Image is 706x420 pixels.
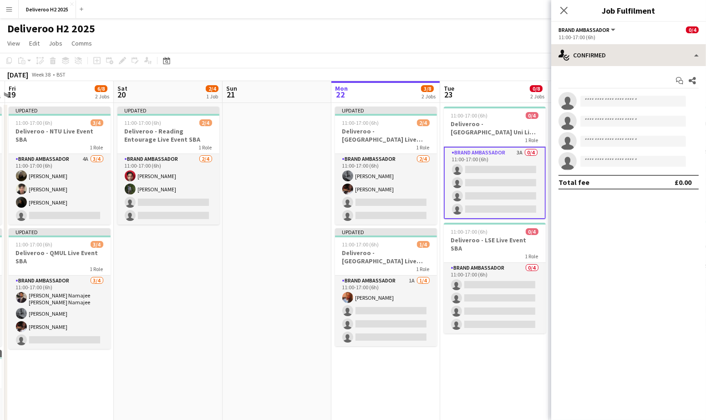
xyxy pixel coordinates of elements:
app-card-role: Brand Ambassador2/411:00-17:00 (6h)[PERSON_NAME][PERSON_NAME] [117,154,219,225]
div: 2 Jobs [530,93,544,100]
app-job-card: Updated11:00-17:00 (6h)2/4Deliveroo - [GEOGRAPHIC_DATA] Live Event SBA1 RoleBrand Ambassador2/411... [335,107,437,225]
span: Mon [335,84,348,92]
div: Total fee [559,178,589,187]
span: 1 Role [525,253,538,260]
h3: Job Fulfilment [551,5,706,16]
h1: Deliveroo H2 2025 [7,22,95,36]
div: 11:00-17:00 (6h) [559,34,699,41]
app-job-card: Updated11:00-17:00 (6h)2/4Deliveroo - Reading Entourage Live Event SBA1 RoleBrand Ambassador2/411... [117,107,219,225]
a: Comms [68,37,96,49]
span: 6/8 [95,85,107,92]
span: Edit [29,39,40,47]
app-job-card: Updated11:00-17:00 (6h)3/4Deliveroo - NTU Live Event SBA1 RoleBrand Ambassador4A3/411:00-17:00 (6... [9,107,111,225]
span: Sat [117,84,127,92]
span: 11:00-17:00 (6h) [125,119,162,126]
span: Sun [226,84,237,92]
span: Fri [9,84,16,92]
div: Confirmed [551,44,706,66]
div: 2 Jobs [95,93,109,100]
div: 1 Job [206,93,218,100]
span: View [7,39,20,47]
span: 11:00-17:00 (6h) [16,119,53,126]
app-job-card: Updated11:00-17:00 (6h)3/4Deliveroo - QMUL Live Event SBA1 RoleBrand Ambassador3/411:00-17:00 (6h... [9,228,111,349]
span: 19 [7,89,16,100]
div: Updated [117,107,219,114]
span: 1 Role [416,266,430,272]
span: 0/4 [526,112,538,119]
span: 1 Role [525,137,538,143]
span: 20 [116,89,127,100]
app-job-card: 11:00-17:00 (6h)0/4Deliveroo - [GEOGRAPHIC_DATA] Uni Live Event SBA1 RoleBrand Ambassador3A0/411:... [444,107,546,219]
span: 22 [334,89,348,100]
app-card-role: Brand Ambassador2/411:00-17:00 (6h)[PERSON_NAME][PERSON_NAME] [335,154,437,225]
div: 2 Jobs [422,93,436,100]
span: 23 [442,89,454,100]
span: 0/4 [526,228,538,235]
app-card-role: Brand Ambassador3/411:00-17:00 (6h)[PERSON_NAME] Namajee [PERSON_NAME] Namajee[PERSON_NAME][PERSO... [9,276,111,349]
span: 0/8 [530,85,543,92]
div: [DATE] [7,70,28,79]
span: 1 Role [90,266,103,272]
h3: Deliveroo - NTU Live Event SBA [9,127,111,143]
span: 3/4 [91,241,103,248]
app-job-card: Updated11:00-17:00 (6h)1/4Deliveroo - [GEOGRAPHIC_DATA] Live Event SBA1 RoleBrand Ambassador1A1/4... [335,228,437,346]
span: 11:00-17:00 (6h) [342,241,379,248]
h3: Deliveroo - [GEOGRAPHIC_DATA] Uni Live Event SBA [444,120,546,136]
div: BST [56,71,66,78]
h3: Deliveroo - QMUL Live Event SBA [9,249,111,265]
button: Brand Ambassador [559,26,617,33]
h3: Deliveroo - [GEOGRAPHIC_DATA] Live Event SBA [335,249,437,265]
span: 2/4 [199,119,212,126]
span: 1 Role [199,144,212,151]
h3: Deliveroo - [GEOGRAPHIC_DATA] Live Event SBA [335,127,437,143]
span: 21 [225,89,237,100]
span: 3/8 [421,85,434,92]
span: 11:00-17:00 (6h) [451,228,488,235]
app-job-card: 11:00-17:00 (6h)0/4Deliveroo - LSE Live Event SBA1 RoleBrand Ambassador0/411:00-17:00 (6h) [444,223,546,333]
h3: Deliveroo - Reading Entourage Live Event SBA [117,127,219,143]
div: Updated [9,107,111,114]
app-card-role: Brand Ambassador0/411:00-17:00 (6h) [444,263,546,333]
span: 11:00-17:00 (6h) [16,241,53,248]
div: Updated [335,228,437,236]
app-card-role: Brand Ambassador1A1/411:00-17:00 (6h)[PERSON_NAME] [335,276,437,346]
span: Tue [444,84,454,92]
span: Jobs [49,39,62,47]
span: 2/4 [417,119,430,126]
h3: Deliveroo - LSE Live Event SBA [444,236,546,252]
span: 3/4 [91,119,103,126]
div: £0.00 [675,178,691,187]
span: 11:00-17:00 (6h) [342,119,379,126]
span: 1 Role [416,144,430,151]
span: 1 Role [90,144,103,151]
div: Updated [335,107,437,114]
app-card-role: Brand Ambassador3A0/411:00-17:00 (6h) [444,147,546,219]
span: 2/4 [206,85,218,92]
app-card-role: Brand Ambassador4A3/411:00-17:00 (6h)[PERSON_NAME][PERSON_NAME][PERSON_NAME] [9,154,111,225]
span: Week 38 [30,71,53,78]
a: Jobs [45,37,66,49]
div: Updated [9,228,111,236]
a: View [4,37,24,49]
span: Comms [71,39,92,47]
span: 0/4 [686,26,699,33]
a: Edit [25,37,43,49]
span: Brand Ambassador [559,26,609,33]
span: 1/4 [417,241,430,248]
span: 11:00-17:00 (6h) [451,112,488,119]
button: Deliveroo H2 2025 [19,0,76,18]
